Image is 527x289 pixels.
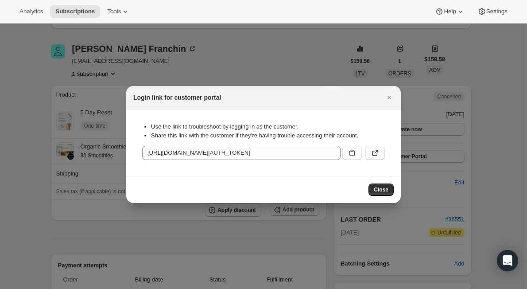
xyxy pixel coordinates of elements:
span: Analytics [19,8,43,15]
h2: Login link for customer portal [133,93,221,102]
button: Settings [472,5,513,18]
button: Subscriptions [50,5,100,18]
div: Open Intercom Messenger [497,250,518,271]
button: Tools [102,5,135,18]
span: Help [444,8,456,15]
li: Share this link with the customer if they’re having trouble accessing their account. [151,131,385,140]
span: Close [374,186,388,193]
button: Close [368,184,394,196]
span: Tools [107,8,121,15]
button: Help [430,5,470,18]
span: Settings [486,8,508,15]
span: Subscriptions [55,8,95,15]
li: Use the link to troubleshoot by logging in as the customer. [151,122,385,131]
button: Close [383,91,395,104]
button: Analytics [14,5,48,18]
